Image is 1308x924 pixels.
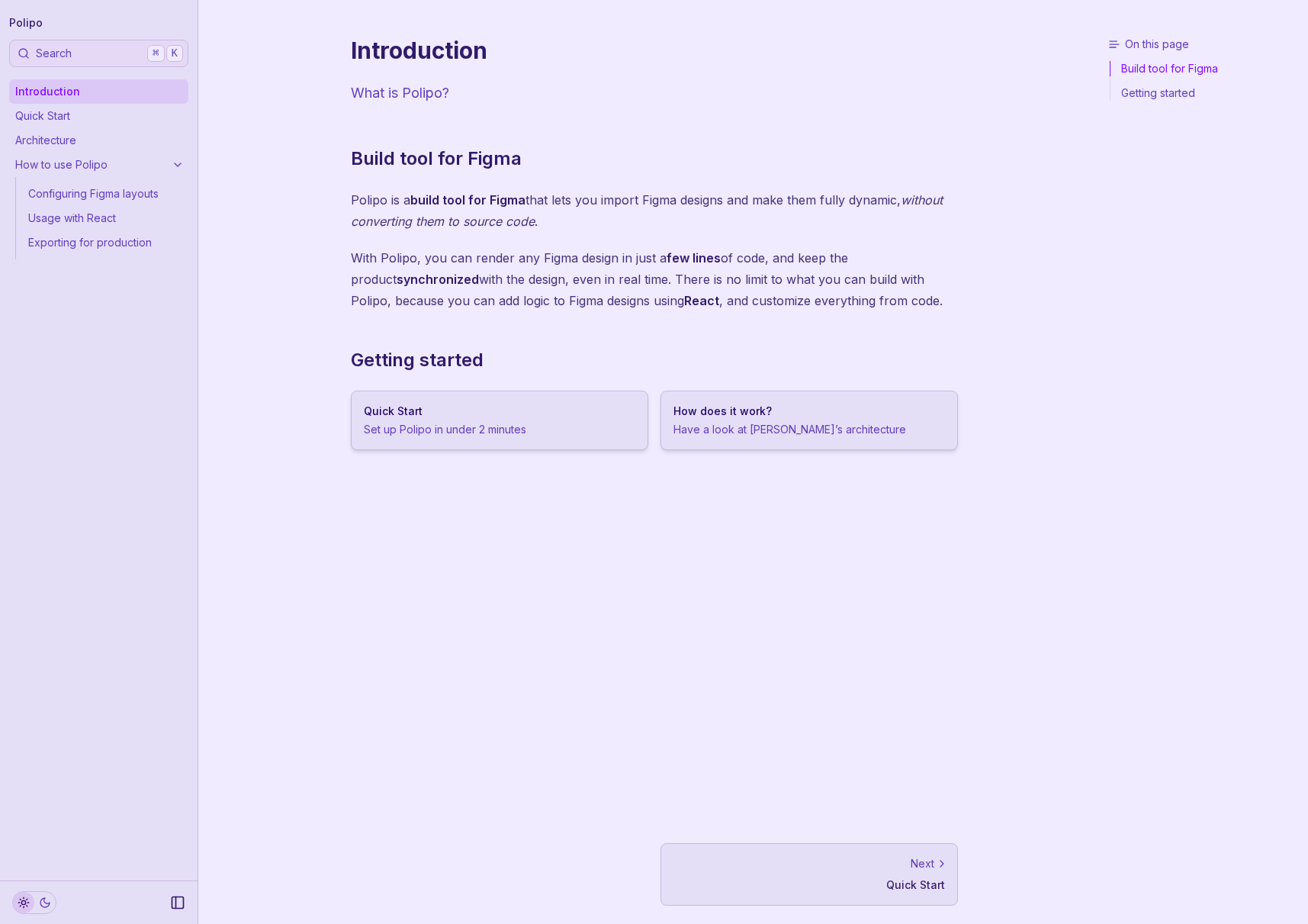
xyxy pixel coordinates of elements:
[351,189,958,232] p: Polipo is a that lets you import Figma designs and make them fully dynamic, .
[351,192,943,229] em: without converting them to source code
[351,348,484,372] a: Getting started
[9,40,188,67] button: Search⌘K
[22,206,188,230] a: Usage with React
[166,890,190,915] button: Collapse Sidebar
[660,843,958,906] a: NextQuick Start
[351,37,958,64] h1: Introduction
[351,391,648,450] a: Quick StartSet up Polipo in under 2 minutes
[22,230,188,255] a: Exporting for production
[9,128,188,153] a: Architecture
[364,422,635,437] p: Set up Polipo in under 2 minutes
[9,79,188,104] a: Introduction
[1110,81,1302,101] a: Getting started
[147,45,164,62] kbd: ⌘
[9,12,43,34] a: Polipo
[684,293,719,308] strong: React
[410,192,525,208] strong: build tool for Figma
[667,250,721,266] strong: few lines
[1108,37,1302,52] h3: On this page
[1110,61,1302,81] a: Build tool for Figma
[673,404,945,419] h3: How does it work?
[673,422,945,437] p: Have a look at [PERSON_NAME]’s architecture
[351,82,958,104] p: What is Polipo?
[12,891,56,914] button: Toggle Theme
[673,877,945,893] p: Quick Start
[9,153,188,177] a: How to use Polipo
[22,182,188,206] a: Configuring Figma layouts
[166,45,183,62] kbd: K
[351,247,958,311] p: With Polipo, you can render any Figma design in just a of code, and keep the product with the des...
[397,272,479,287] strong: synchronized
[351,146,522,171] a: Build tool for Figma
[9,104,188,128] a: Quick Start
[911,856,934,871] p: Next
[660,391,958,450] a: How does it work?Have a look at [PERSON_NAME]’s architecture
[364,404,635,419] h3: Quick Start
